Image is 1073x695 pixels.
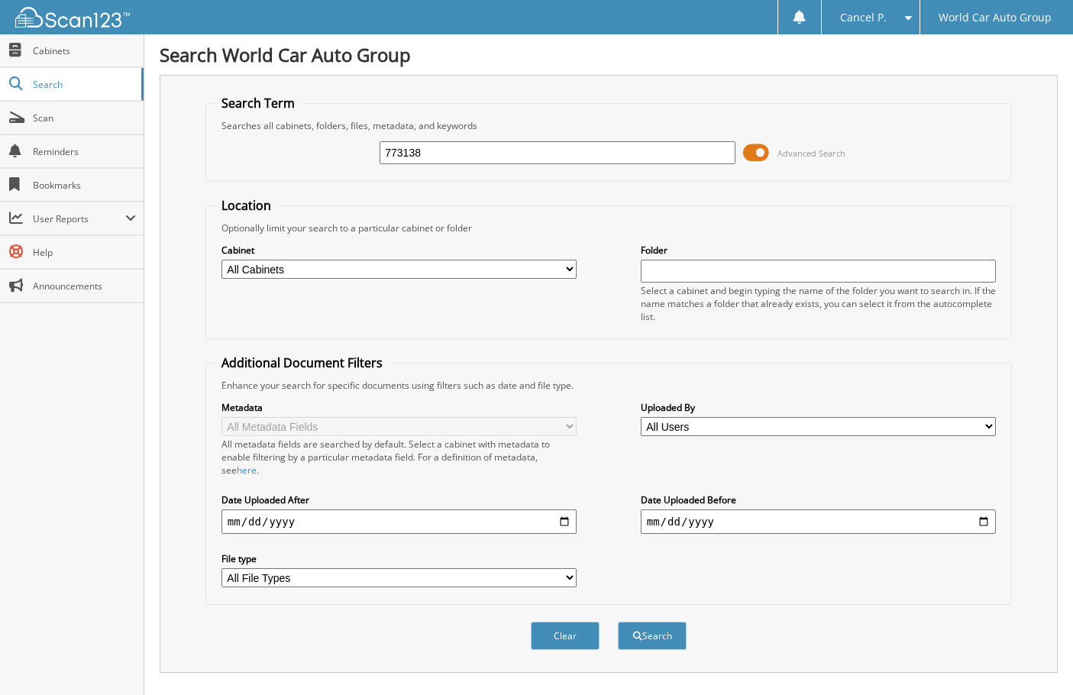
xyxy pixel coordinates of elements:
[33,112,136,124] span: Scan
[33,44,136,57] span: Cabinets
[214,221,1004,234] div: Optionally limit your search to a particular cabinet or folder
[641,509,996,534] input: end
[160,42,1058,67] h1: Search World Car Auto Group
[997,622,1073,695] iframe: Chat Widget
[221,401,577,414] label: Metadata
[641,284,996,323] div: Select a cabinet and begin typing the name of the folder you want to search in. If the name match...
[33,78,134,91] span: Search
[840,13,887,22] span: Cancel P.
[33,280,136,293] span: Announcements
[33,145,136,158] span: Reminders
[221,493,577,506] label: Date Uploaded After
[641,401,996,414] label: Uploaded By
[15,7,130,27] img: scan123-logo-white.svg
[214,119,1004,132] div: Searches all cabinets, folders, files, metadata, and keywords
[618,622,687,650] button: Search
[641,244,996,257] label: Folder
[531,622,600,650] button: Clear
[237,464,257,477] a: here
[641,493,996,506] label: Date Uploaded Before
[221,438,577,477] div: All metadata fields are searched by default. Select a cabinet with metadata to enable filtering b...
[214,197,279,214] legend: Location
[221,552,577,565] label: File type
[939,13,1052,22] span: World Car Auto Group
[221,244,577,257] label: Cabinet
[777,147,845,159] span: Advanced Search
[214,95,302,112] legend: Search Term
[33,212,125,225] span: User Reports
[214,354,390,371] legend: Additional Document Filters
[33,246,136,259] span: Help
[33,179,136,192] span: Bookmarks
[221,509,577,534] input: start
[214,379,1004,392] div: Enhance your search for specific documents using filters such as date and file type.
